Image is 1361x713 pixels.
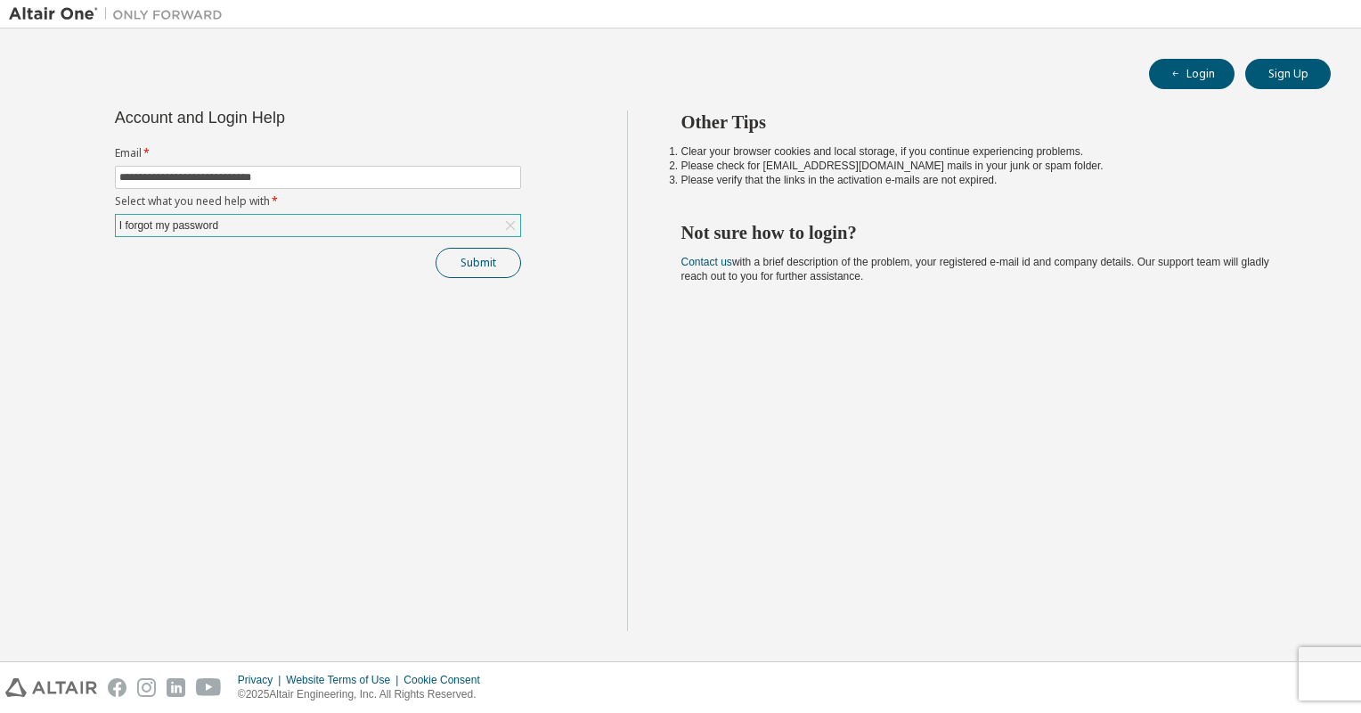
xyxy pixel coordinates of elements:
li: Please verify that the links in the activation e-mails are not expired. [681,173,1300,187]
img: altair_logo.svg [5,678,97,697]
h2: Other Tips [681,111,1300,134]
label: Email [115,146,521,160]
button: Login [1149,59,1235,89]
div: Cookie Consent [403,673,490,687]
h2: Not sure how to login? [681,221,1300,244]
li: Clear your browser cookies and local storage, if you continue experiencing problems. [681,144,1300,159]
img: facebook.svg [108,678,126,697]
button: Submit [436,248,521,278]
li: Please check for [EMAIL_ADDRESS][DOMAIN_NAME] mails in your junk or spam folder. [681,159,1300,173]
label: Select what you need help with [115,194,521,209]
img: linkedin.svg [167,678,185,697]
div: I forgot my password [117,216,221,235]
button: Sign Up [1245,59,1331,89]
div: I forgot my password [116,215,520,236]
img: Altair One [9,5,232,23]
div: Website Terms of Use [286,673,403,687]
div: Account and Login Help [115,111,440,125]
img: instagram.svg [137,678,156,697]
a: Contact us [681,256,732,268]
div: Privacy [238,673,286,687]
span: with a brief description of the problem, your registered e-mail id and company details. Our suppo... [681,256,1269,283]
p: © 2025 Altair Engineering, Inc. All Rights Reserved. [238,687,491,702]
img: youtube.svg [196,678,222,697]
